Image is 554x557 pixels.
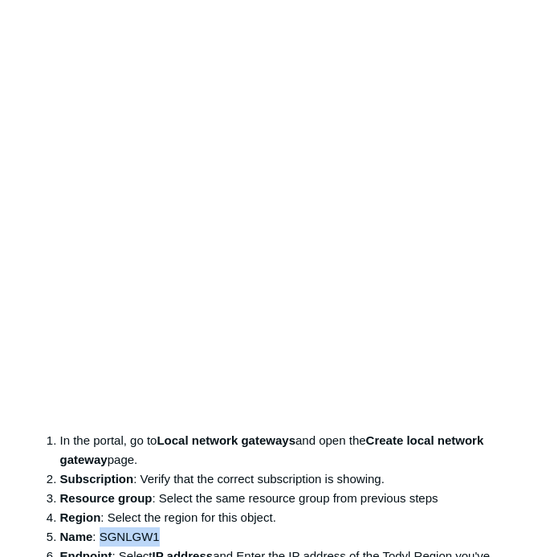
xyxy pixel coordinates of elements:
[60,470,527,489] li: : Verify that the correct subscription is showing.
[157,433,295,447] strong: Local network gateways
[60,508,527,527] li: : Select the region for this object.
[60,489,527,508] li: : Select the same resource group from previous steps
[60,527,527,547] li: : SGNLGW1
[60,510,101,524] strong: Region
[60,491,153,505] strong: Resource group
[60,530,93,543] strong: Name
[60,431,527,470] li: In the portal, go to and open the page.
[60,472,134,486] strong: Subscription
